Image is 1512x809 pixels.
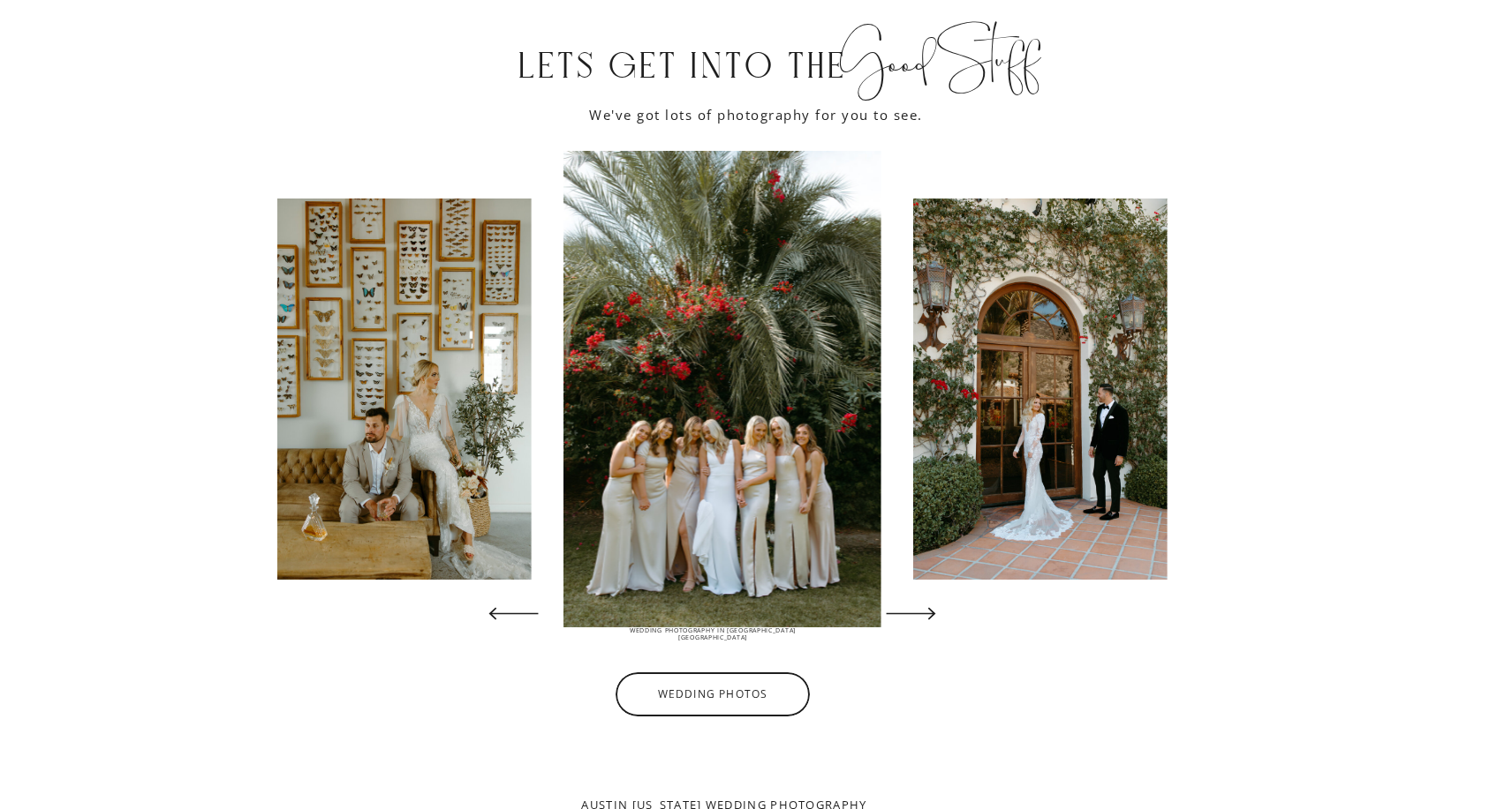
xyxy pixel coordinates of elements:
img: Bride and Bridesmaids pose with trees and flowers in the back [563,151,881,627]
h2: LETS GET INTO THE [389,34,977,92]
img: Bride has a first look with her groom and shows off her beautiful long sleeve gown [912,199,1167,580]
nav: Wedding Photography in [GEOGRAPHIC_DATA] [GEOGRAPHIC_DATA] [616,627,810,640]
p: We've got lots of photography for you to see. [559,101,953,128]
a: Wedding Photos [630,688,796,701]
img: Bride and groom posing on a neutral colored couch with butterfly photos in the background [277,199,532,580]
